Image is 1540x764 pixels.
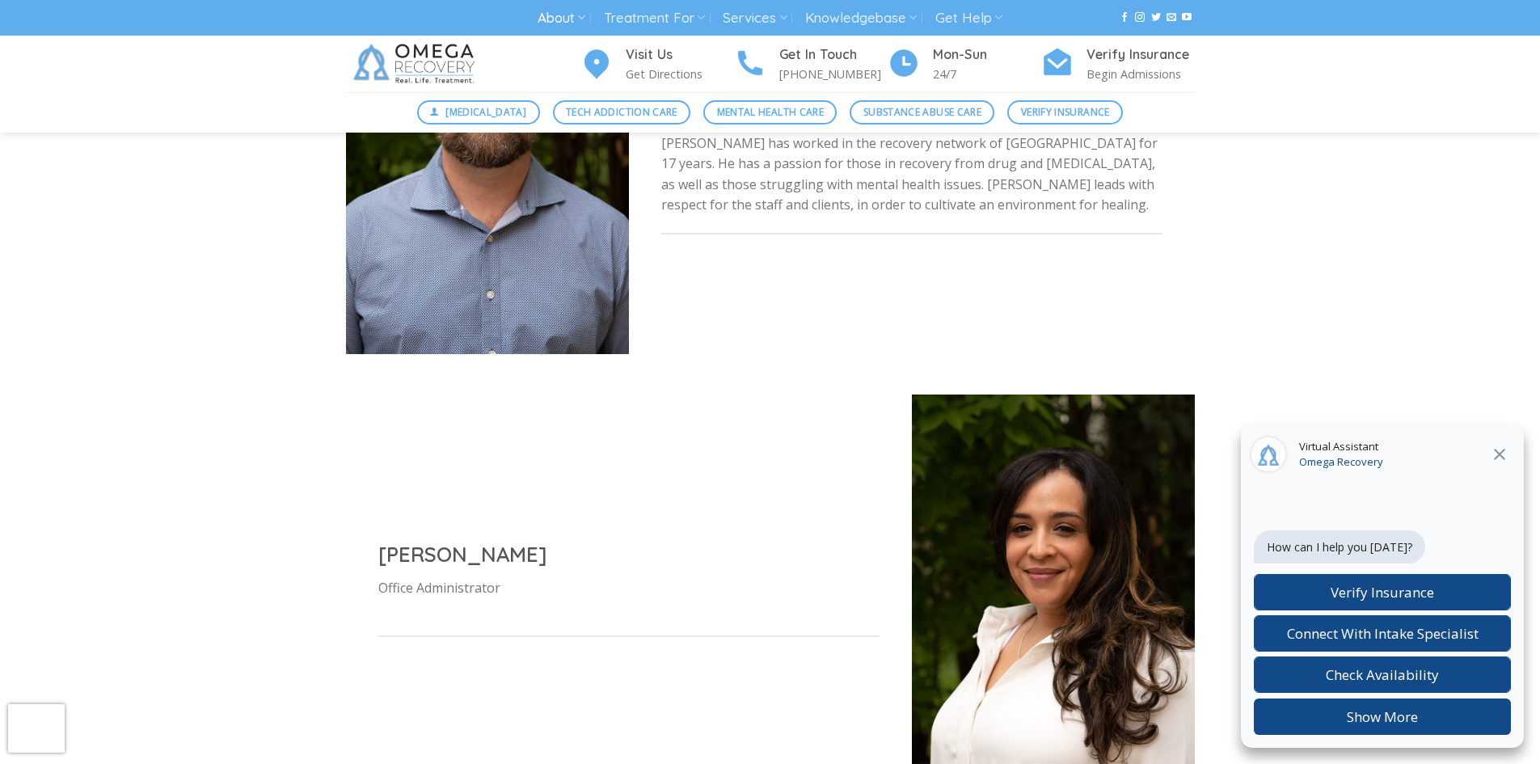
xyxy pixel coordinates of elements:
[580,44,734,84] a: Visit Us Get Directions
[1007,100,1123,125] a: Verify Insurance
[933,65,1041,83] p: 24/7
[378,541,880,568] h2: [PERSON_NAME]
[1135,12,1145,23] a: Follow on Instagram
[566,104,677,120] span: Tech Addiction Care
[1021,104,1110,120] span: Verify Insurance
[1086,44,1195,65] h4: Verify Insurance
[538,3,585,33] a: About
[626,65,734,83] p: Get Directions
[734,44,888,84] a: Get In Touch [PHONE_NUMBER]
[717,104,824,120] span: Mental Health Care
[626,44,734,65] h4: Visit Us
[1182,12,1192,23] a: Follow on YouTube
[703,100,837,125] a: Mental Health Care
[779,44,888,65] h4: Get In Touch
[604,3,705,33] a: Treatment For
[378,578,880,599] p: Office Administrator
[1167,12,1176,23] a: Send us an email
[1120,12,1129,23] a: Follow on Facebook
[779,65,888,83] p: [PHONE_NUMBER]
[863,104,981,120] span: Substance Abuse Care
[553,100,691,125] a: Tech Addiction Care
[1086,65,1195,83] p: Begin Admissions
[935,3,1002,33] a: Get Help
[805,3,917,33] a: Knowledgebase
[417,100,540,125] a: [MEDICAL_DATA]
[445,104,526,120] span: [MEDICAL_DATA]
[1041,44,1195,84] a: Verify Insurance Begin Admissions
[933,44,1041,65] h4: Mon-Sun
[723,3,787,33] a: Services
[661,133,1162,216] p: [PERSON_NAME] has worked in the recovery network of [GEOGRAPHIC_DATA] for 17 years. He has a pass...
[346,36,487,92] img: Omega Recovery
[850,100,994,125] a: Substance Abuse Care
[1151,12,1161,23] a: Follow on Twitter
